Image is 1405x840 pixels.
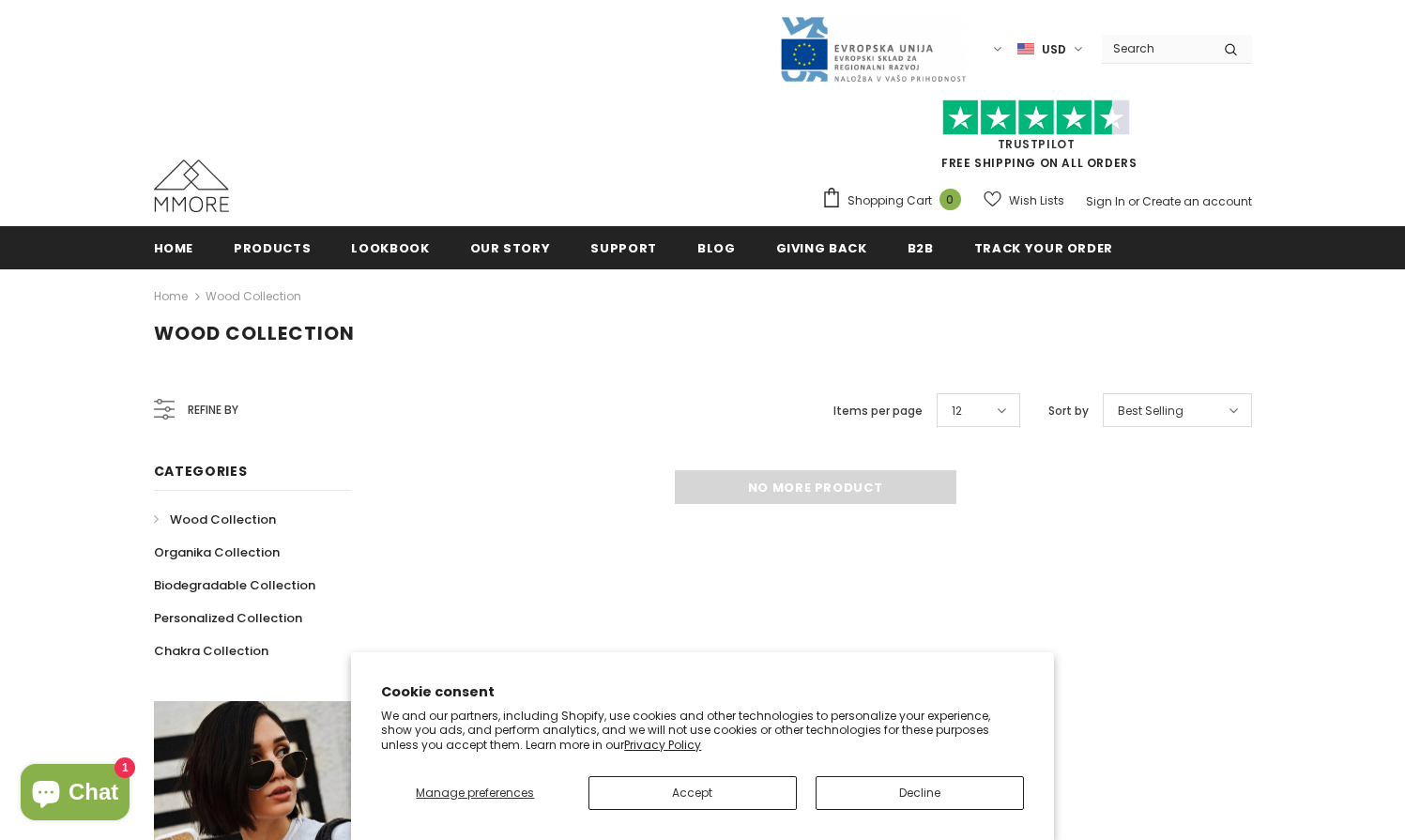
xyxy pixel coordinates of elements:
[974,239,1113,257] span: Track your order
[1048,402,1089,420] label: Sort by
[816,776,1024,810] button: Decline
[1128,193,1139,209] span: or
[998,136,1076,152] a: Trustpilot
[590,226,657,268] a: support
[15,764,135,825] inbox-online-store-chat: Shopify online store chat
[908,239,934,257] span: B2B
[1009,191,1064,210] span: Wish Lists
[416,785,534,801] span: Manage preferences
[234,226,311,268] a: Products
[908,226,934,268] a: B2B
[154,536,280,569] a: Organika Collection
[952,402,962,420] span: 12
[206,288,301,304] a: Wood Collection
[833,402,923,420] label: Items per page
[942,99,1130,136] img: Trust Pilot Stars
[984,184,1064,217] a: Wish Lists
[779,40,967,56] a: Javni Razpis
[351,226,429,268] a: Lookbook
[624,737,701,753] a: Privacy Policy
[776,239,867,257] span: Giving back
[470,239,551,257] span: Our Story
[939,189,961,210] span: 0
[821,187,970,215] a: Shopping Cart 0
[154,576,315,594] span: Biodegradable Collection
[470,226,551,268] a: Our Story
[381,776,569,810] button: Manage preferences
[1086,193,1125,209] a: Sign In
[974,226,1113,268] a: Track your order
[1042,40,1066,59] span: USD
[776,226,867,268] a: Giving back
[590,239,657,257] span: support
[154,602,302,634] a: Personalized Collection
[154,543,280,561] span: Organika Collection
[154,320,355,346] span: Wood Collection
[381,682,1024,702] h2: Cookie consent
[1142,193,1252,209] a: Create an account
[154,462,248,481] span: Categories
[154,160,229,212] img: MMORE Cases
[779,15,967,84] img: Javni Razpis
[154,226,194,268] a: Home
[697,226,736,268] a: Blog
[154,642,268,660] span: Chakra Collection
[188,400,238,420] span: Refine by
[170,511,276,528] span: Wood Collection
[154,569,315,602] a: Biodegradable Collection
[588,776,797,810] button: Accept
[234,239,311,257] span: Products
[1017,41,1034,57] img: USD
[1118,402,1184,420] span: Best Selling
[154,239,194,257] span: Home
[154,634,268,667] a: Chakra Collection
[848,191,932,210] span: Shopping Cart
[1102,35,1210,62] input: Search Site
[697,239,736,257] span: Blog
[154,285,188,308] a: Home
[381,709,1024,753] p: We and our partners, including Shopify, use cookies and other technologies to personalize your ex...
[154,609,302,627] span: Personalized Collection
[821,108,1252,171] span: FREE SHIPPING ON ALL ORDERS
[154,503,276,536] a: Wood Collection
[351,239,429,257] span: Lookbook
